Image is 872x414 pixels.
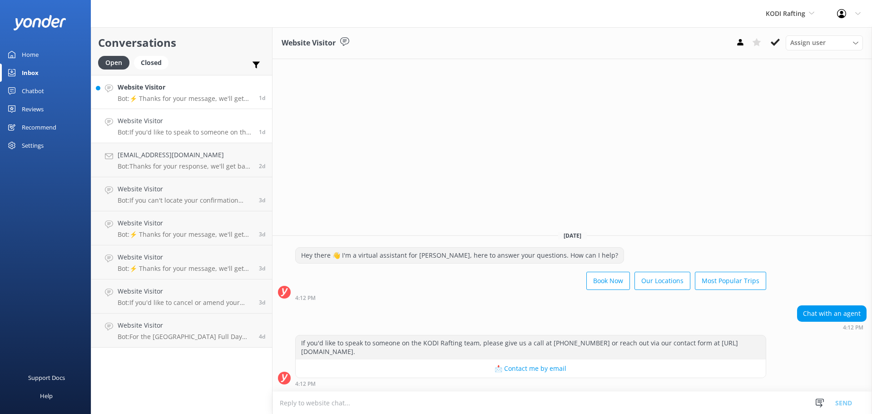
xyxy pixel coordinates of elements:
div: Help [40,387,53,405]
h4: Website Visitor [118,116,252,126]
div: Home [22,45,39,64]
strong: 4:12 PM [295,295,316,301]
button: Our Locations [634,272,690,290]
a: [EMAIL_ADDRESS][DOMAIN_NAME]Bot:Thanks for your response, we'll get back to you as soon as we can... [91,143,272,177]
h2: Conversations [98,34,265,51]
a: Website VisitorBot:If you'd like to speak to someone on the KODI Rafting team, please give us a c... [91,109,272,143]
div: 04:12pm 14-Aug-2025 (UTC -06:00) America/Chihuahua [295,380,766,387]
h4: Website Visitor [118,82,252,92]
p: Bot: If you'd like to cancel or amend your reservation, please give us a call at [PHONE_NUMBER] o... [118,299,252,307]
h4: Website Visitor [118,252,252,262]
span: 05:59pm 12-Aug-2025 (UTC -06:00) America/Chihuahua [259,230,265,238]
div: Settings [22,136,44,155]
a: Website VisitorBot:If you'd like to cancel or amend your reservation, please give us a call at [P... [91,279,272,314]
p: Bot: ⚡ Thanks for your message, we'll get back to you as soon as we can. You're also welcome to k... [118,264,252,273]
div: Reviews [22,100,44,118]
span: [DATE] [558,232,587,239]
p: Bot: For the [GEOGRAPHIC_DATA] Full Day and Half Day Raft Trips, participants must be at least [D... [118,333,252,341]
img: yonder-white-logo.png [14,15,66,30]
span: 08:07pm 11-Aug-2025 (UTC -06:00) America/Chihuahua [259,333,265,340]
a: Website VisitorBot:⚡ Thanks for your message, we'll get back to you as soon as we can. You're als... [91,211,272,245]
button: 📩 Contact me by email [296,359,766,378]
span: 04:12pm 14-Aug-2025 (UTC -06:00) America/Chihuahua [259,128,265,136]
p: Bot: Thanks for your response, we'll get back to you as soon as we can during opening hours. [118,162,252,170]
h4: [EMAIL_ADDRESS][DOMAIN_NAME] [118,150,252,160]
span: 05:21pm 14-Aug-2025 (UTC -06:00) America/Chihuahua [259,94,265,102]
div: Hey there 👋 I'm a virtual assistant for [PERSON_NAME], here to answer your questions. How can I h... [296,248,624,263]
strong: 4:12 PM [295,381,316,387]
p: Bot: ⚡ Thanks for your message, we'll get back to you as soon as we can. You're also welcome to k... [118,95,252,103]
p: Bot: If you'd like to speak to someone on the KODI Rafting team, please give us a call at [PHONE_... [118,128,252,136]
button: Most Popular Trips [695,272,766,290]
a: Website VisitorBot:For the [GEOGRAPHIC_DATA] Full Day and Half Day Raft Trips, participants must ... [91,314,272,348]
div: Closed [134,56,168,70]
div: Support Docs [28,369,65,387]
span: 03:00pm 13-Aug-2025 (UTC -06:00) America/Chihuahua [259,162,265,170]
h3: Website Visitor [282,37,336,49]
span: Assign user [790,38,826,48]
strong: 4:12 PM [843,325,863,330]
div: 04:12pm 14-Aug-2025 (UTC -06:00) America/Chihuahua [295,294,766,301]
div: Recommend [22,118,56,136]
a: Website VisitorBot:⚡ Thanks for your message, we'll get back to you as soon as we can. You're als... [91,75,272,109]
div: If you'd like to speak to someone on the KODI Rafting team, please give us a call at [PHONE_NUMBE... [296,335,766,359]
span: 06:00pm 12-Aug-2025 (UTC -06:00) America/Chihuahua [259,196,265,204]
h4: Website Visitor [118,320,252,330]
div: Assign User [786,35,863,50]
a: Open [98,57,134,67]
a: Closed [134,57,173,67]
h4: Website Visitor [118,184,252,194]
div: Inbox [22,64,39,82]
p: Bot: If you can't locate your confirmation email, please reach out via our contact form at [URL][... [118,196,252,205]
div: 04:12pm 14-Aug-2025 (UTC -06:00) America/Chihuahua [797,324,867,330]
div: Chat with an agent [798,306,866,321]
h4: Website Visitor [118,286,252,296]
span: KODI Rafting [766,9,805,18]
span: 03:03pm 12-Aug-2025 (UTC -06:00) America/Chihuahua [259,299,265,306]
h4: Website Visitor [118,218,252,228]
div: Chatbot [22,82,44,100]
span: 03:59pm 12-Aug-2025 (UTC -06:00) America/Chihuahua [259,264,265,272]
div: Open [98,56,129,70]
button: Book Now [586,272,630,290]
a: Website VisitorBot:⚡ Thanks for your message, we'll get back to you as soon as we can. You're als... [91,245,272,279]
p: Bot: ⚡ Thanks for your message, we'll get back to you as soon as we can. You're also welcome to k... [118,230,252,239]
a: Website VisitorBot:If you can't locate your confirmation email, please reach out via our contact ... [91,177,272,211]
